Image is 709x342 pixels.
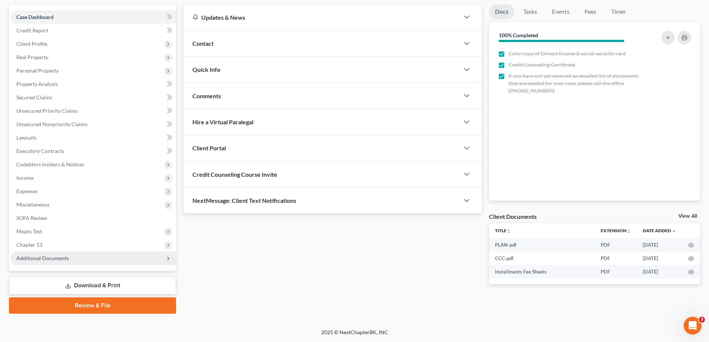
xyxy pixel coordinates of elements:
span: Client Portal [192,144,226,151]
td: PDF [595,252,637,265]
span: Comments [192,92,221,99]
span: Codebtors Insiders & Notices [16,161,84,167]
span: If you have not yet received an emailed list of documents that are needed for your case, please c... [508,72,641,95]
a: Timer [605,4,632,19]
td: CCC-pdf [489,252,595,265]
span: NextMessage: Client Text Notifications [192,197,296,204]
a: Date Added expand_more [643,228,676,233]
span: Executory Contracts [16,148,64,154]
strong: 100% Completed [499,32,538,38]
i: expand_more [672,229,676,233]
a: Review & File [9,297,176,314]
span: Quick Info [192,66,220,73]
span: Client Profile [16,41,47,47]
td: Installments Fee Sheets [489,265,595,278]
td: [DATE] [637,238,682,252]
a: Executory Contracts [10,144,176,158]
span: Real Property [16,54,48,60]
span: Credit Counseling Certificate [508,61,575,68]
a: Extensionunfold_more [601,228,631,233]
a: Titleunfold_more [495,228,511,233]
td: PLAN-pdf [489,238,595,252]
td: [DATE] [637,252,682,265]
span: Credit Counseling Course Invite [192,171,277,178]
span: Miscellaneous [16,201,49,208]
a: Download & Print [9,277,176,294]
span: Secured Claims [16,94,52,100]
a: View All [678,214,697,219]
span: Unsecured Nonpriority Claims [16,121,87,127]
span: Personal Property [16,67,59,74]
iframe: Intercom live chat [684,317,702,335]
a: Case Dashboard [10,10,176,24]
span: Lawsuits [16,134,36,141]
span: Case Dashboard [16,14,54,20]
span: Additional Documents [16,255,69,261]
span: Unsecured Priority Claims [16,108,78,114]
td: PDF [595,238,637,252]
a: Unsecured Nonpriority Claims [10,118,176,131]
a: Tasks [517,4,543,19]
a: Property Analysis [10,77,176,91]
div: 2025 © NextChapterBK, INC [143,329,567,342]
span: Hire a Virtual Paralegal [192,118,253,125]
span: Color copy of Drivers license & social security card [508,50,626,57]
a: Credit Report [10,24,176,37]
span: Contact [192,40,214,47]
div: Client Documents [489,212,537,220]
a: Docs [489,4,514,19]
span: Credit Report [16,27,48,33]
a: Unsecured Priority Claims [10,104,176,118]
span: Chapter 13 [16,242,42,248]
span: 3 [699,317,705,323]
span: Expenses [16,188,38,194]
span: Means Test [16,228,42,234]
td: [DATE] [637,265,682,278]
a: Secured Claims [10,91,176,104]
div: Updates & News [192,13,450,21]
a: SOFA Review [10,211,176,225]
a: Lawsuits [10,131,176,144]
i: unfold_more [507,229,511,233]
span: SOFA Review [16,215,47,221]
a: Fees [578,4,602,19]
a: Events [546,4,575,19]
i: unfold_more [626,229,631,233]
span: Property Analysis [16,81,58,87]
td: PDF [595,265,637,278]
span: Income [16,175,33,181]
